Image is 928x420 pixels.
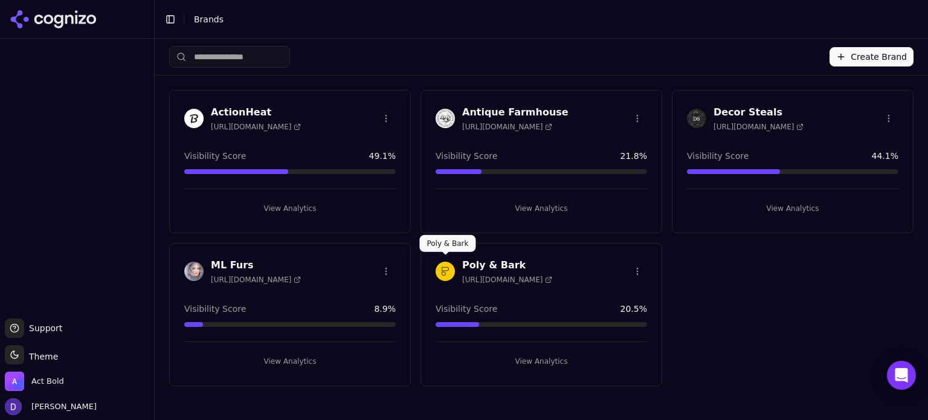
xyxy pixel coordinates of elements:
h3: ML Furs [211,258,301,273]
p: Poly & Bark [427,239,468,248]
img: Antique Farmhouse [436,109,455,128]
nav: breadcrumb [194,13,894,25]
img: ActionHeat [184,109,204,128]
div: Open Intercom Messenger [887,361,916,390]
span: 49.1 % [369,150,396,162]
span: Visibility Score [687,150,749,162]
span: Visibility Score [436,303,497,315]
span: Visibility Score [184,303,246,315]
img: Decor Steals [687,109,706,128]
h3: Antique Farmhouse [462,105,569,120]
button: View Analytics [687,199,898,218]
span: 44.1 % [872,150,898,162]
span: Support [24,322,62,334]
button: View Analytics [436,352,647,371]
img: Poly & Bark [436,262,455,281]
button: Create Brand [830,47,913,66]
button: Open organization switcher [5,372,64,391]
span: Brands [194,15,224,24]
button: View Analytics [436,199,647,218]
span: [URL][DOMAIN_NAME] [462,275,552,285]
h3: ActionHeat [211,105,301,120]
span: [URL][DOMAIN_NAME] [211,122,301,132]
button: Open user button [5,398,97,415]
button: View Analytics [184,199,396,218]
span: Act Bold [31,376,64,387]
span: [URL][DOMAIN_NAME] [462,122,552,132]
span: [URL][DOMAIN_NAME] [714,122,804,132]
span: Visibility Score [436,150,497,162]
img: ML Furs [184,262,204,281]
button: View Analytics [184,352,396,371]
h3: Decor Steals [714,105,804,120]
span: 20.5 % [620,303,647,315]
span: 8.9 % [374,303,396,315]
span: [PERSON_NAME] [27,401,97,412]
span: 21.8 % [620,150,647,162]
img: Act Bold [5,372,24,391]
h3: Poly & Bark [462,258,552,273]
span: Theme [24,352,58,361]
img: David White [5,398,22,415]
span: [URL][DOMAIN_NAME] [211,275,301,285]
span: Visibility Score [184,150,246,162]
